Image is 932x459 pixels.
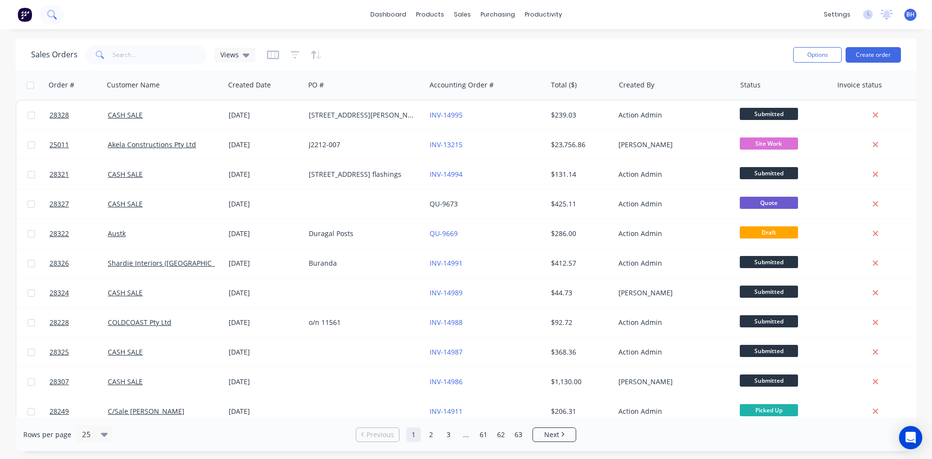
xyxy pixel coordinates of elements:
div: Action Admin [618,170,726,179]
input: Search... [113,45,207,65]
div: [STREET_ADDRESS][PERSON_NAME] [309,110,416,120]
span: BH [906,10,915,19]
div: [STREET_ADDRESS] flashings [309,170,416,179]
span: Previous [366,430,394,440]
button: Create order [846,47,901,63]
span: 28324 [50,288,69,298]
a: Page 61 [476,427,491,442]
div: productivity [520,7,567,22]
div: Order # [49,80,74,90]
a: 28325 [50,338,108,367]
a: Page 62 [494,427,508,442]
div: [DATE] [229,140,301,150]
div: [DATE] [229,170,301,179]
div: Action Admin [618,199,726,209]
div: Customer Name [107,80,160,90]
span: Submitted [740,315,798,327]
div: [DATE] [229,110,301,120]
a: CASH SALE [108,347,143,357]
a: 28327 [50,189,108,219]
a: 28228 [50,308,108,337]
div: settings [819,7,855,22]
div: Action Admin [618,407,726,416]
div: J2212-007 [309,140,416,150]
div: PO # [308,80,324,90]
a: COLDCOAST Pty Ltd [108,318,171,327]
div: [DATE] [229,318,301,327]
a: C/Sale [PERSON_NAME] [108,407,184,416]
div: $44.73 [551,288,608,298]
div: Action Admin [618,258,726,268]
a: QU-9673 [430,199,458,208]
ul: Pagination [352,427,580,442]
a: Page 2 [424,427,438,442]
a: INV-13215 [430,140,463,149]
a: Next page [533,430,576,440]
a: CASH SALE [108,110,143,119]
a: 28321 [50,160,108,189]
img: Factory [17,7,32,22]
span: 28307 [50,377,69,387]
span: 25011 [50,140,69,150]
button: Options [793,47,842,63]
a: 28328 [50,101,108,130]
span: Submitted [740,256,798,268]
div: Action Admin [618,229,726,238]
h1: Sales Orders [31,50,78,59]
a: Jump forward [459,427,473,442]
span: Submitted [740,345,798,357]
a: CASH SALE [108,199,143,208]
span: Rows per page [23,430,71,440]
div: $286.00 [551,229,608,238]
div: [DATE] [229,377,301,387]
a: 28322 [50,219,108,248]
a: dashboard [366,7,411,22]
span: 28249 [50,407,69,416]
span: Submitted [740,167,798,179]
div: [DATE] [229,407,301,416]
div: [DATE] [229,229,301,238]
div: Invoice status [837,80,882,90]
span: Submitted [740,374,798,387]
a: INV-14987 [430,347,463,357]
span: 28322 [50,229,69,238]
div: purchasing [476,7,520,22]
div: Accounting Order # [430,80,494,90]
span: Quote [740,197,798,209]
div: $412.57 [551,258,608,268]
a: Page 1 is your current page [406,427,421,442]
div: $425.11 [551,199,608,209]
div: Total ($) [551,80,577,90]
a: Previous page [356,430,399,440]
a: QU-9669 [430,229,458,238]
span: 28326 [50,258,69,268]
a: CASH SALE [108,377,143,386]
a: Shardie Interiors ([GEOGRAPHIC_DATA]) Pty Ltd [108,258,259,268]
span: Next [544,430,559,440]
div: Buranda [309,258,416,268]
div: Action Admin [618,318,726,327]
div: $23,756.86 [551,140,608,150]
a: Page 63 [511,427,526,442]
a: INV-14994 [430,170,463,179]
span: Submitted [740,286,798,298]
div: Action Admin [618,347,726,357]
div: $206.31 [551,407,608,416]
a: INV-14986 [430,377,463,386]
span: Views [220,50,239,60]
div: [DATE] [229,258,301,268]
span: 28321 [50,170,69,179]
a: INV-14989 [430,288,463,297]
div: [PERSON_NAME] [618,288,726,298]
a: INV-14911 [430,407,463,416]
a: CASH SALE [108,170,143,179]
span: 28228 [50,318,69,327]
span: Draft [740,226,798,238]
div: sales [449,7,476,22]
a: 28326 [50,249,108,278]
div: $1,130.00 [551,377,608,387]
div: [DATE] [229,347,301,357]
a: 28249 [50,397,108,426]
a: INV-14995 [430,110,463,119]
span: 28327 [50,199,69,209]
